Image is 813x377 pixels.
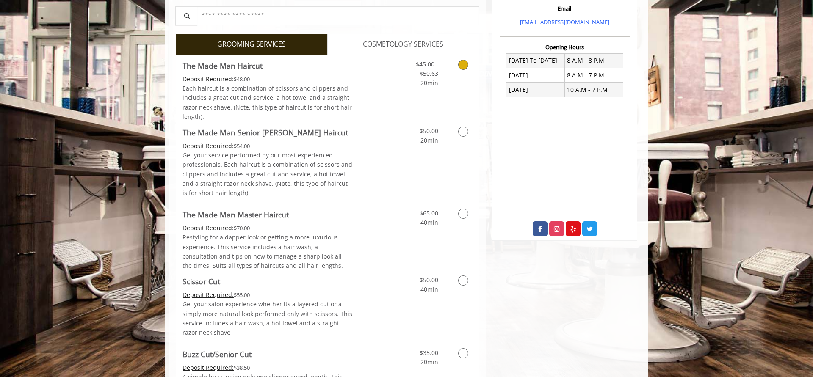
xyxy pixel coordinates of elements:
span: This service needs some Advance to be paid before we block your appointment [183,142,234,150]
div: $54.00 [183,141,353,151]
b: Scissor Cut [183,275,220,287]
span: 40min [420,218,438,226]
span: 20min [420,136,438,144]
span: 20min [420,358,438,366]
td: [DATE] [506,68,565,83]
h3: Email [502,6,628,11]
p: Get your salon experience whether its a layered cut or a simply more natural look performed only ... [183,300,353,338]
span: $65.00 [420,209,438,217]
span: $45.00 - $50.63 [416,60,438,77]
td: [DATE] [506,83,565,97]
b: Buzz Cut/Senior Cut [183,348,252,360]
div: $55.00 [183,290,353,300]
b: The Made Man Haircut [183,60,263,72]
p: Get your service performed by our most experienced professionals. Each haircut is a combination o... [183,151,353,198]
span: This service needs some Advance to be paid before we block your appointment [183,75,234,83]
td: 10 A.M - 7 P.M [564,83,623,97]
b: The Made Man Senior [PERSON_NAME] Haircut [183,127,348,138]
td: 8 A.M - 8 P.M [564,53,623,68]
span: 20min [420,79,438,87]
span: This service needs some Advance to be paid before we block your appointment [183,291,234,299]
td: 8 A.M - 7 P.M [564,68,623,83]
td: [DATE] To [DATE] [506,53,565,68]
div: $48.00 [183,74,353,84]
div: $38.50 [183,363,353,372]
span: GROOMING SERVICES [217,39,286,50]
span: $50.00 [420,276,438,284]
span: $35.00 [420,349,438,357]
span: Each haircut is a combination of scissors and clippers and includes a great cut and service, a ho... [183,84,352,121]
span: This service needs some Advance to be paid before we block your appointment [183,363,234,371]
span: Restyling for a dapper look or getting a more luxurious experience. This service includes a hair ... [183,233,343,270]
h3: Opening Hours [500,44,630,50]
a: [EMAIL_ADDRESS][DOMAIN_NAME] [520,18,609,26]
span: 40min [420,285,438,293]
button: Service Search [175,6,197,25]
div: $70.00 [183,223,353,233]
b: The Made Man Master Haircut [183,209,289,220]
span: $50.00 [420,127,438,135]
span: This service needs some Advance to be paid before we block your appointment [183,224,234,232]
span: COSMETOLOGY SERVICES [363,39,443,50]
